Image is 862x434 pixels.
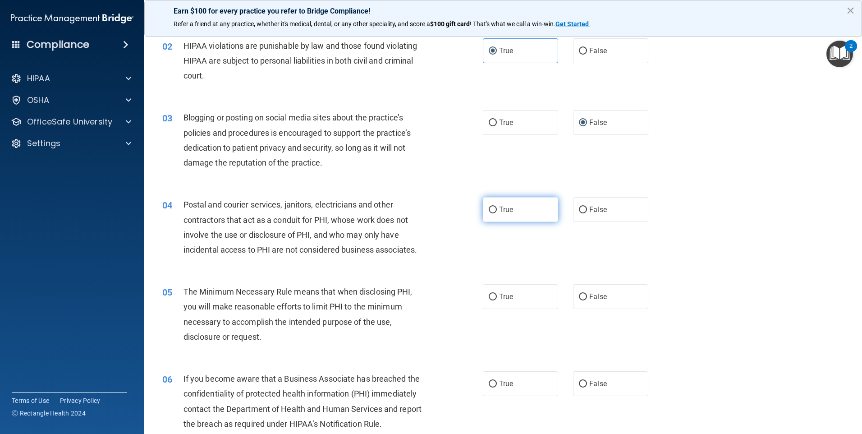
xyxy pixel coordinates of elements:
input: False [579,294,587,300]
span: True [499,292,513,301]
span: True [499,379,513,388]
span: False [589,118,607,127]
span: HIPAA violations are punishable by law and those found violating HIPAA are subject to personal li... [183,41,417,80]
span: 02 [162,41,172,52]
button: Open Resource Center, 2 new notifications [826,41,853,67]
span: ! That's what we call a win-win. [470,20,555,28]
span: The Minimum Necessary Rule means that when disclosing PHI, you will make reasonable efforts to li... [183,287,413,342]
input: True [489,48,497,55]
input: False [579,207,587,213]
a: Terms of Use [12,396,49,405]
a: Settings [11,138,131,149]
input: False [579,120,587,126]
span: True [499,118,513,127]
span: 06 [162,374,172,385]
span: 03 [162,113,172,124]
p: Settings [27,138,60,149]
p: HIPAA [27,73,50,84]
span: 04 [162,200,172,211]
span: False [589,205,607,214]
span: False [589,379,607,388]
input: False [579,381,587,388]
strong: $100 gift card [430,20,470,28]
input: True [489,381,497,388]
a: OfficeSafe University [11,116,131,127]
h4: Compliance [27,38,89,51]
span: 05 [162,287,172,298]
p: OfficeSafe University [27,116,112,127]
span: If you become aware that a Business Associate has breached the confidentiality of protected healt... [183,374,422,429]
button: Close [846,3,855,18]
input: True [489,294,497,300]
a: OSHA [11,95,131,106]
p: Earn $100 for every practice you refer to Bridge Compliance! [174,7,833,15]
a: Get Started [555,20,590,28]
span: Refer a friend at any practice, whether it's medical, dental, or any other speciality, and score a [174,20,430,28]
a: HIPAA [11,73,131,84]
span: False [589,292,607,301]
div: 2 [849,46,853,58]
span: Blogging or posting on social media sites about the practice’s policies and procedures is encoura... [183,113,411,167]
input: True [489,120,497,126]
input: True [489,207,497,213]
a: Privacy Policy [60,396,101,405]
img: PMB logo [11,9,133,28]
strong: Get Started [555,20,589,28]
input: False [579,48,587,55]
span: True [499,205,513,214]
span: Ⓒ Rectangle Health 2024 [12,409,86,418]
p: OSHA [27,95,50,106]
span: False [589,46,607,55]
span: Postal and courier services, janitors, electricians and other contractors that act as a conduit f... [183,200,417,254]
span: True [499,46,513,55]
